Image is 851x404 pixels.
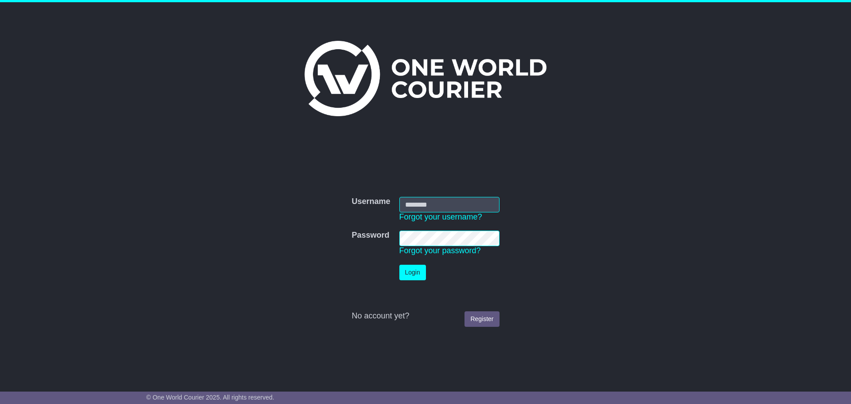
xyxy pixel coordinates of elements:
a: Forgot your username? [399,212,482,221]
a: Forgot your password? [399,246,481,255]
img: One World [304,41,547,116]
label: Username [351,197,390,207]
div: No account yet? [351,311,499,321]
button: Login [399,265,426,280]
a: Register [465,311,499,327]
span: © One World Courier 2025. All rights reserved. [146,394,274,401]
label: Password [351,231,389,240]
